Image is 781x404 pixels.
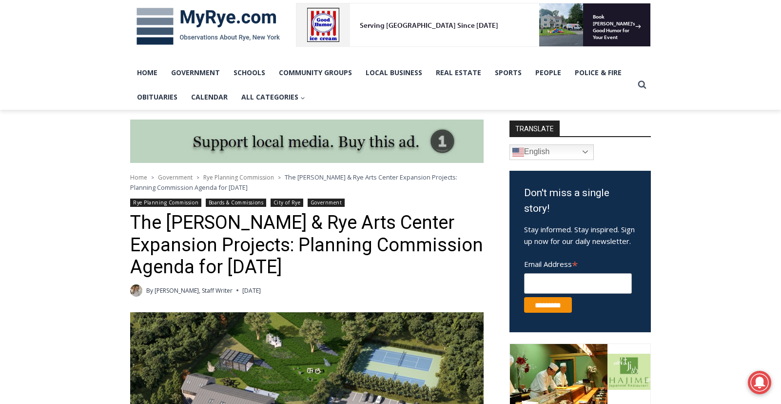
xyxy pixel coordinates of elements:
[255,97,452,119] span: Intern @ [DOMAIN_NAME]
[246,0,461,95] div: "[PERSON_NAME] and I covered the [DATE] Parade, which was a really eye opening experience as I ha...
[359,61,429,85] a: Local Business
[234,95,472,121] a: Intern @ [DOMAIN_NAME]
[184,85,234,109] a: Calendar
[528,61,568,85] a: People
[227,61,272,85] a: Schools
[278,174,281,181] span: >
[203,173,274,182] a: Rye Planning Commission
[242,286,261,295] time: [DATE]
[0,98,98,121] a: Open Tues. - Sun. [PHONE_NUMBER]
[130,173,147,182] a: Home
[234,85,312,109] button: Child menu of All Categories
[130,1,286,52] img: MyRye.com
[130,61,164,85] a: Home
[164,61,227,85] a: Government
[512,146,524,158] img: en
[524,223,636,247] p: Stay informed. Stay inspired. Sign up now for our daily newsletter.
[155,286,233,295] a: [PERSON_NAME], Staff Writer
[271,199,304,207] a: City of Rye
[130,284,142,297] a: Author image
[524,185,636,216] h3: Don't miss a single story!
[158,173,193,182] a: Government
[130,212,484,279] h1: The [PERSON_NAME] & Rye Arts Center Expansion Projects: Planning Commission Agenda for [DATE]
[130,284,142,297] img: (PHOTO: MyRye.com Summer 2023 intern Beatrice Larzul.)
[196,174,199,181] span: >
[130,85,184,109] a: Obituaries
[151,174,154,181] span: >
[206,199,267,207] a: Boards & Commissions
[509,121,560,136] strong: TRANSLATE
[568,61,628,85] a: Police & Fire
[236,0,294,44] img: s_800_809a2aa2-bb6e-4add-8b5e-749ad0704c34.jpeg
[429,61,488,85] a: Real Estate
[308,199,345,207] a: Government
[64,18,241,27] div: Serving [GEOGRAPHIC_DATA] Since [DATE]
[509,144,594,160] a: English
[297,10,339,38] h4: Book [PERSON_NAME]'s Good Humor for Your Event
[488,61,528,85] a: Sports
[524,254,632,272] label: Email Address
[100,61,138,117] div: "the precise, almost orchestrated movements of cutting and assembling sushi and [PERSON_NAME] mak...
[130,172,484,192] nav: Breadcrumbs
[3,101,96,138] span: Open Tues. - Sun. [PHONE_NUMBER]
[633,76,651,94] button: View Search Form
[130,173,457,191] span: The [PERSON_NAME] & Rye Arts Center Expansion Projects: Planning Commission Agenda for [DATE]
[272,61,359,85] a: Community Groups
[130,120,484,163] img: support local media, buy this ad
[130,61,633,110] nav: Primary Navigation
[130,199,201,207] a: Rye Planning Commission
[146,286,153,295] span: By
[290,3,352,44] a: Book [PERSON_NAME]'s Good Humor for Your Event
